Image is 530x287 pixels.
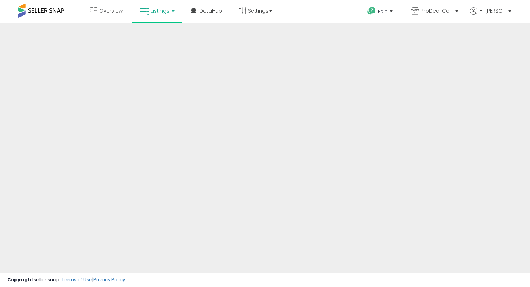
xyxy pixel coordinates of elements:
[7,277,125,283] div: seller snap | |
[378,8,388,14] span: Help
[199,7,222,14] span: DataHub
[7,276,34,283] strong: Copyright
[470,7,511,23] a: Hi [PERSON_NAME]
[93,276,125,283] a: Privacy Policy
[479,7,506,14] span: Hi [PERSON_NAME]
[421,7,453,14] span: ProDeal Central
[99,7,123,14] span: Overview
[367,6,376,15] i: Get Help
[151,7,169,14] span: Listings
[62,276,92,283] a: Terms of Use
[362,1,400,23] a: Help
